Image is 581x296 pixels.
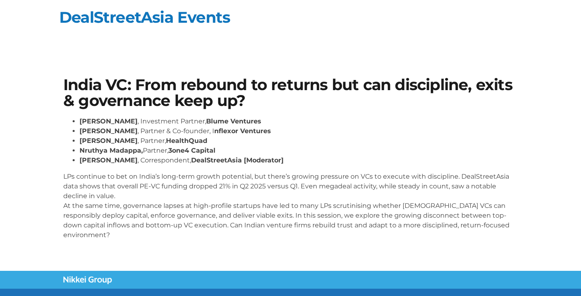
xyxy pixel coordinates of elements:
[166,137,207,145] strong: HealthQuad
[80,146,518,156] li: Partner,
[80,156,138,164] strong: [PERSON_NAME]
[63,172,518,240] p: LPs continue to bet on India’s long-term growth potential, but there’s growing pressure on VCs to...
[168,147,215,154] strong: 3one4 Capital
[214,127,271,135] strong: nflexor Ventures
[191,156,284,164] strong: DealStreetAsia [Moderator]
[80,117,138,125] strong: [PERSON_NAME]
[59,8,230,27] a: DealStreetAsia Events
[80,127,138,135] strong: [PERSON_NAME]
[80,156,518,165] li: , Correspondent,
[63,276,112,284] img: Nikkei Group
[80,147,143,154] strong: Nruthya Madappa,
[206,117,261,125] strong: Blume Ventures
[80,126,518,136] li: , Partner & Co-founder, I
[80,136,518,146] li: , Partner,
[63,77,518,108] h1: India VC: From rebound to returns but can discipline, exits & governance keep up?
[80,117,518,126] li: , Investment Partner,
[80,137,138,145] strong: [PERSON_NAME]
